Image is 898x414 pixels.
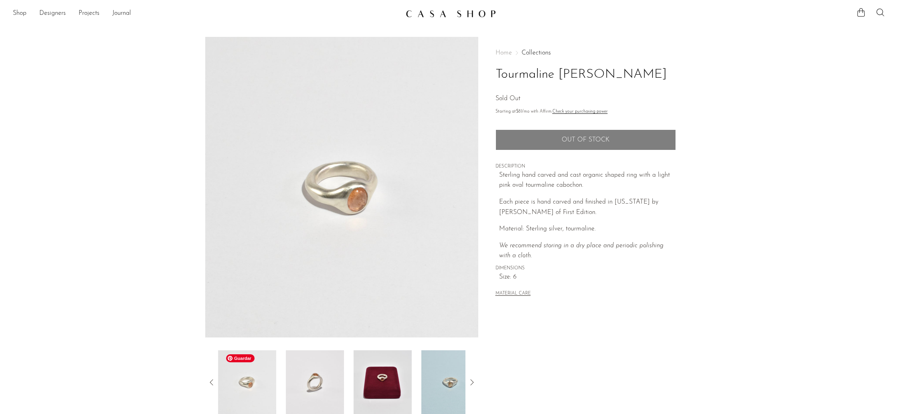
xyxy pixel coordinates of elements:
nav: Breadcrumbs [496,50,676,56]
span: Out of stock [562,136,609,144]
a: Designers [39,8,66,19]
p: Sterling hand carved and cast organic shaped ring with a light pink oval tourmaline cabochon. [499,170,676,191]
a: Check your purchasing power - Learn more about Affirm Financing (opens in modal) [552,109,608,114]
a: Shop [13,8,26,19]
span: DIMENSIONS [496,265,676,272]
p: Each piece is hand carved and finished in [US_STATE] by [PERSON_NAME] of First Edition. [499,197,676,218]
nav: Desktop navigation [13,7,399,20]
span: Guardar [226,354,255,362]
a: Projects [79,8,99,19]
a: Collections [522,50,551,56]
a: Journal [112,8,131,19]
p: Material: Sterling silver, tourmaline. [499,224,676,234]
img: Tourmaline Faye Ring [205,37,478,337]
span: Size: 6 [499,272,676,283]
ul: NEW HEADER MENU [13,7,399,20]
p: Starting at /mo with Affirm. [496,108,676,115]
i: We recommend storing in a dry place and periodic polishing with a cloth. [499,242,663,259]
h1: Tourmaline [PERSON_NAME] [496,65,676,85]
span: $81 [516,109,522,114]
span: Home [496,50,512,56]
button: MATERIAL CARE [496,291,531,297]
span: Sold Out [496,95,520,102]
span: DESCRIPTION [496,163,676,170]
button: Add to cart [496,129,676,150]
